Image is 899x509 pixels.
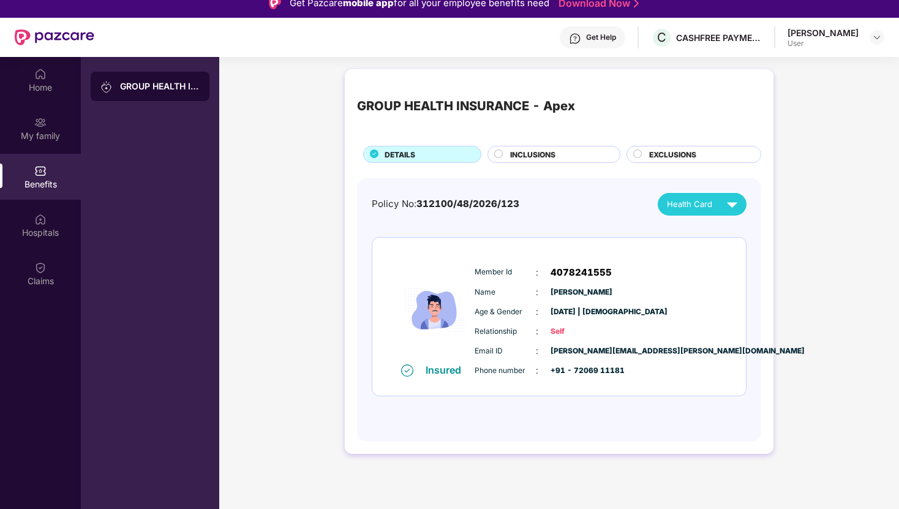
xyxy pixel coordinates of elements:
[536,266,538,279] span: :
[475,287,536,298] span: Name
[120,80,200,92] div: GROUP HEALTH INSURANCE - Apex
[536,344,538,358] span: :
[34,165,47,177] img: svg+xml;base64,PHN2ZyBpZD0iQmVuZWZpdHMiIHhtbG5zPSJodHRwOi8vd3d3LnczLm9yZy8yMDAwL3N2ZyIgd2lkdGg9Ij...
[551,265,612,280] span: 4078241555
[676,32,762,43] div: CASHFREE PAYMENTS INDIA PVT. LTD.
[510,149,555,160] span: INCLUSIONS
[34,116,47,129] img: svg+xml;base64,PHN2ZyB3aWR0aD0iMjAiIGhlaWdodD0iMjAiIHZpZXdCb3g9IjAgMCAyMCAyMCIgZmlsbD0ibm9uZSIgeG...
[872,32,882,42] img: svg+xml;base64,PHN2ZyBpZD0iRHJvcGRvd24tMzJ4MzIiIHhtbG5zPSJodHRwOi8vd3d3LnczLm9yZy8yMDAwL3N2ZyIgd2...
[657,30,666,45] span: C
[551,326,612,337] span: Self
[372,197,519,211] div: Policy No:
[721,194,743,215] img: svg+xml;base64,PHN2ZyB4bWxucz0iaHR0cDovL3d3dy53My5vcmcvMjAwMC9zdmciIHZpZXdCb3g9IjAgMCAyNCAyNCIgd2...
[569,32,581,45] img: svg+xml;base64,PHN2ZyBpZD0iSGVscC0zMngzMiIgeG1sbnM9Imh0dHA6Ly93d3cudzMub3JnLzIwMDAvc3ZnIiB3aWR0aD...
[475,266,536,278] span: Member Id
[536,364,538,377] span: :
[649,149,696,160] span: EXCLUSIONS
[34,213,47,225] img: svg+xml;base64,PHN2ZyBpZD0iSG9zcGl0YWxzIiB4bWxucz0iaHR0cDovL3d3dy53My5vcmcvMjAwMC9zdmciIHdpZHRoPS...
[586,32,616,42] div: Get Help
[34,262,47,274] img: svg+xml;base64,PHN2ZyBpZD0iQ2xhaW0iIHhtbG5zPSJodHRwOi8vd3d3LnczLm9yZy8yMDAwL3N2ZyIgd2lkdGg9IjIwIi...
[551,306,612,318] span: [DATE] | [DEMOGRAPHIC_DATA]
[475,365,536,377] span: Phone number
[357,96,575,116] div: GROUP HEALTH INSURANCE - Apex
[475,306,536,318] span: Age & Gender
[385,149,415,160] span: DETAILS
[551,365,612,377] span: +91 - 72069 11181
[788,27,859,39] div: [PERSON_NAME]
[658,193,747,216] button: Health Card
[34,68,47,80] img: svg+xml;base64,PHN2ZyBpZD0iSG9tZSIgeG1sbnM9Imh0dHA6Ly93d3cudzMub3JnLzIwMDAvc3ZnIiB3aWR0aD0iMjAiIG...
[536,325,538,338] span: :
[536,285,538,299] span: :
[788,39,859,48] div: User
[401,364,413,377] img: svg+xml;base64,PHN2ZyB4bWxucz0iaHR0cDovL3d3dy53My5vcmcvMjAwMC9zdmciIHdpZHRoPSIxNiIgaGVpZ2h0PSIxNi...
[551,287,612,298] span: [PERSON_NAME]
[416,198,519,209] span: 312100/48/2026/123
[15,29,94,45] img: New Pazcare Logo
[551,345,612,357] span: [PERSON_NAME][EMAIL_ADDRESS][PERSON_NAME][DOMAIN_NAME]
[536,305,538,319] span: :
[398,257,472,363] img: icon
[475,345,536,357] span: Email ID
[426,364,468,376] div: Insured
[475,326,536,337] span: Relationship
[667,198,712,211] span: Health Card
[100,81,113,93] img: svg+xml;base64,PHN2ZyB3aWR0aD0iMjAiIGhlaWdodD0iMjAiIHZpZXdCb3g9IjAgMCAyMCAyMCIgZmlsbD0ibm9uZSIgeG...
